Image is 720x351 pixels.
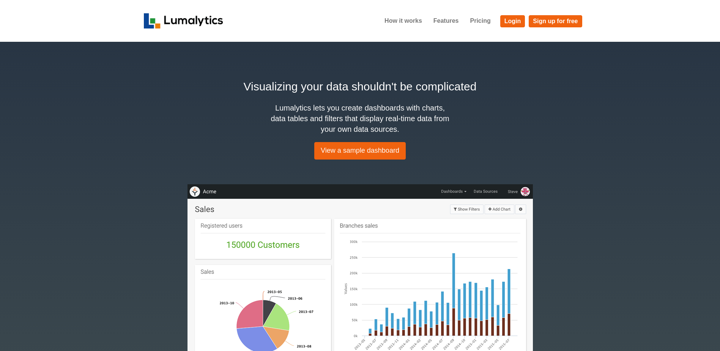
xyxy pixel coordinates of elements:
h2: Visualizing your data shouldn't be complicated [144,78,577,95]
img: logo_v2-f34f87db3d4d9f5311d6c47995059ad6168825a3e1eb260e01c8041e89355404.png [144,13,223,28]
a: How it works [379,11,428,30]
a: View a sample dashboard [314,142,406,160]
a: Pricing [464,11,496,30]
a: Sign up for free [529,15,582,27]
a: Login [500,15,525,27]
a: Features [428,11,465,30]
h4: Lumalytics lets you create dashboards with charts, data tables and filters that display real-time... [269,103,451,134]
